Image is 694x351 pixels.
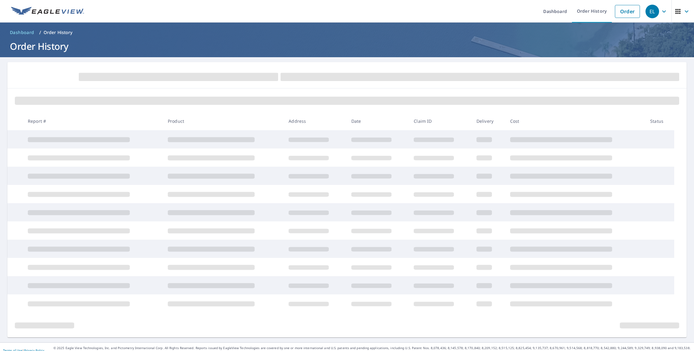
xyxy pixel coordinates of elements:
[163,112,284,130] th: Product
[505,112,645,130] th: Cost
[11,7,84,16] img: EV Logo
[409,112,471,130] th: Claim ID
[10,29,34,36] span: Dashboard
[7,40,687,53] h1: Order History
[346,112,409,130] th: Date
[7,28,37,37] a: Dashboard
[284,112,346,130] th: Address
[23,112,163,130] th: Report #
[615,5,640,18] a: Order
[7,28,687,37] nav: breadcrumb
[645,112,674,130] th: Status
[44,29,73,36] p: Order History
[39,29,41,36] li: /
[645,5,659,18] div: EL
[472,112,505,130] th: Delivery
